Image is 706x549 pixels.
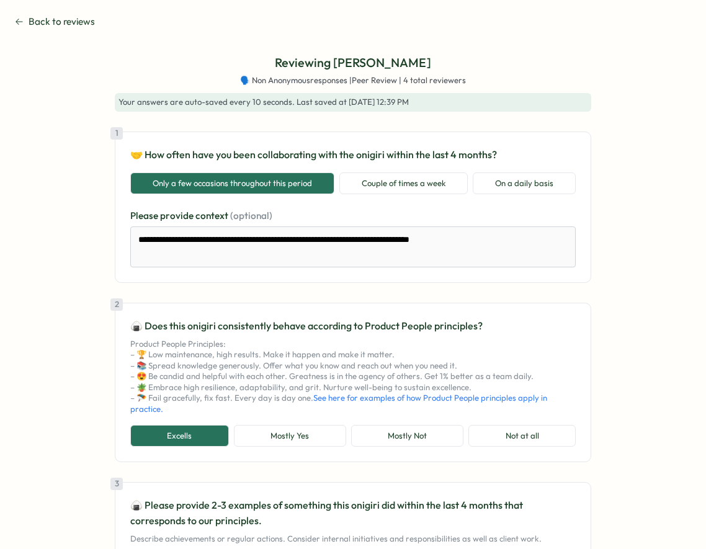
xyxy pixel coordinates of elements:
[118,97,292,107] span: Your answers are auto-saved every 10 seconds
[15,15,95,29] button: Back to reviews
[230,210,272,221] span: (optional)
[110,478,123,490] div: 3
[130,425,229,447] button: Excells
[130,498,576,529] p: 🍙 Please provide 2-3 examples of something this onigiri did within the last 4 months that corresp...
[115,93,591,112] div: . Last saved at [DATE] 12:39 PM
[339,172,468,195] button: Couple of times a week
[110,127,123,140] div: 1
[240,75,466,86] span: 🗣️ Non Anonymous responses | Peer Review | 4 total reviewers
[275,53,431,73] p: Reviewing [PERSON_NAME]
[473,172,576,195] button: On a daily basis
[130,318,576,334] p: 🍙 Does this onigiri consistently behave according to Product People principles?
[195,210,230,221] span: context
[468,425,576,447] button: Not at all
[29,15,95,29] span: Back to reviews
[130,172,334,195] button: Only a few occasions throughout this period
[234,425,346,447] button: Mostly Yes
[110,298,123,311] div: 2
[130,210,160,221] span: Please
[130,393,547,414] a: See here for examples of how Product People principles apply in practice.
[160,210,195,221] span: provide
[130,533,576,545] p: Describe achievements or regular actions. Consider internal initiatives and responsibilities as w...
[130,147,576,163] p: 🤝 How often have you been collaborating with the onigiri within the last 4 months?
[130,339,576,415] p: Product People Principles: – 🏆 Low maintenance, high results. Make it happen and make it matter. ...
[351,425,464,447] button: Mostly Not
